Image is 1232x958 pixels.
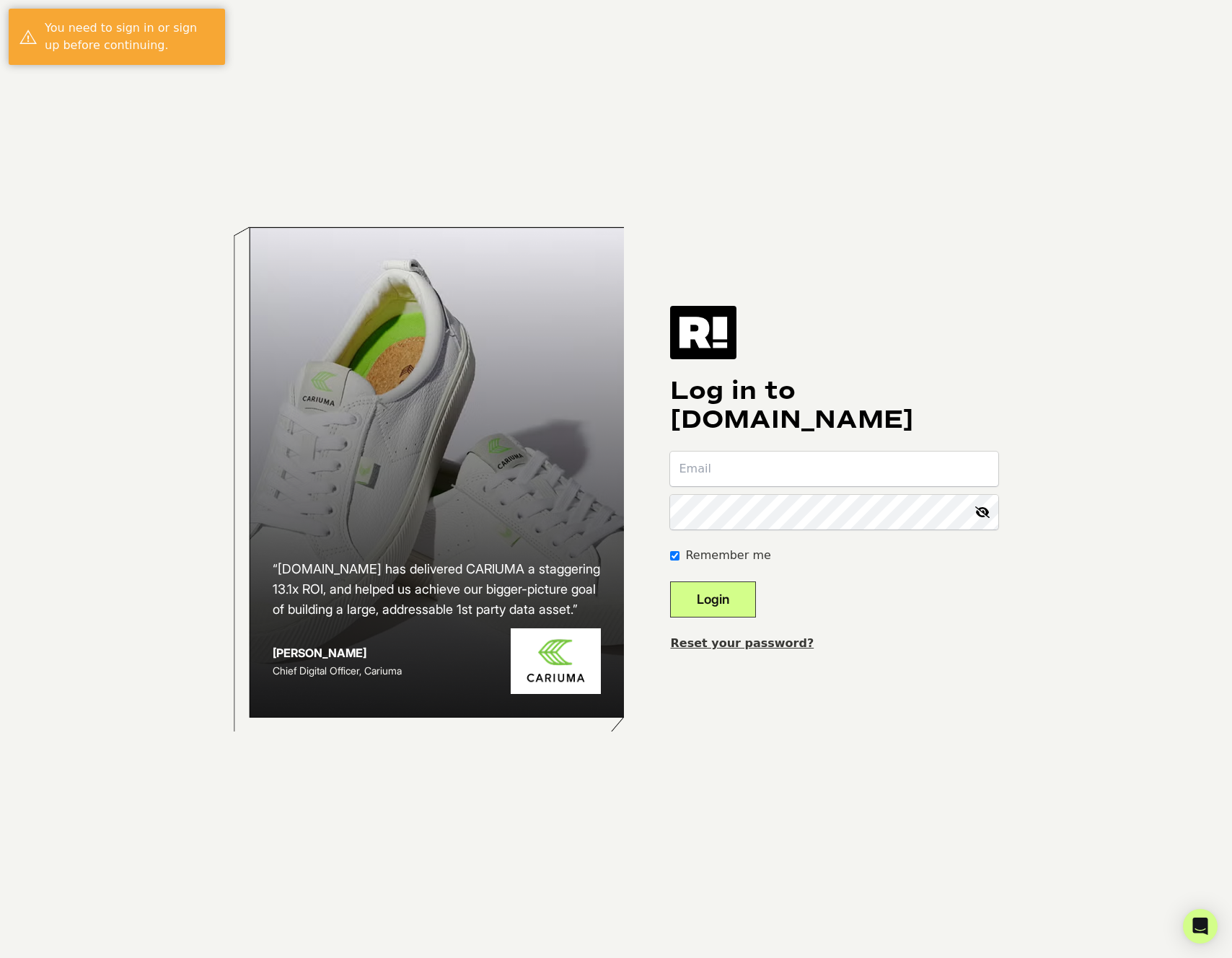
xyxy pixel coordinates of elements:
input: Email [670,452,998,486]
img: Retention.com [670,306,736,359]
span: Chief Digital Officer, Cariuma [273,664,402,677]
div: Open Intercom Messenger [1183,909,1218,944]
img: Cariuma [511,628,601,694]
h2: “[DOMAIN_NAME] has delivered CARIUMA a staggering 13.1x ROI, and helped us achieve our bigger-pic... [273,559,602,620]
a: Reset your password? [670,636,814,650]
h1: Log in to [DOMAIN_NAME] [670,377,998,434]
div: You need to sign in or sign up before continuing. [45,19,214,54]
strong: [PERSON_NAME] [273,646,366,660]
button: Login [670,581,756,618]
label: Remember me [685,547,770,564]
